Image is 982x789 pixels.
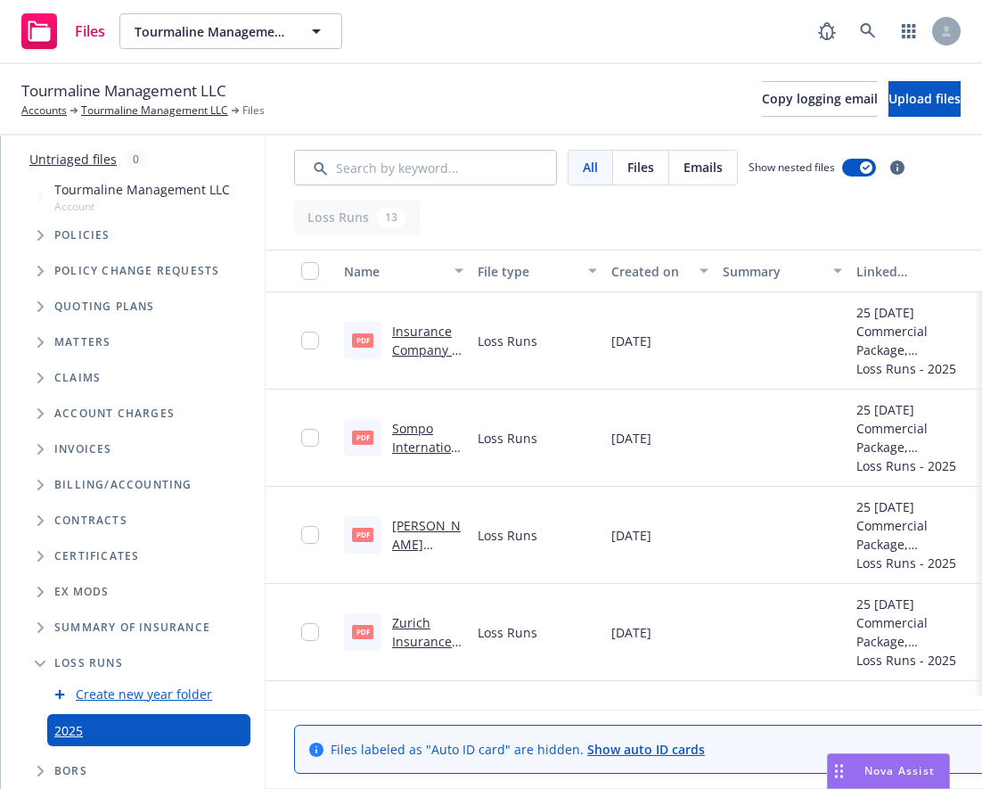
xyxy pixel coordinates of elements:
div: 25 [DATE] Hired and Non-Owned Auto (HNOA) Renewal [856,692,976,748]
div: Loss Runs - 2025 [856,554,976,572]
span: Billing/Accounting [54,480,192,490]
span: Files labeled as "Auto ID card" are hidden. [331,740,705,759]
a: 2025 [54,721,83,740]
input: Select all [301,262,319,280]
span: Account [54,199,230,214]
a: Search [850,13,886,49]
span: Loss Runs [54,658,123,669]
input: Toggle Row Selected [301,623,319,641]
input: Toggle Row Selected [301,332,319,349]
button: Upload files [888,81,961,117]
a: Show auto ID cards [587,741,705,758]
a: Insurance Company of the West(ICW) Commercial Earthquake 24-25 Loss Runs - Valued [DATE].pdf [392,323,463,508]
span: Tourmaline Management LLC [135,22,289,41]
span: Tourmaline Management LLC [21,79,226,103]
span: Nova Assist [864,763,935,778]
input: Search by keyword... [294,150,557,185]
span: Invoices [54,444,112,455]
a: Zurich Insurance Group Ltd PCKG 22-25 Loss Runs - Valued [DATE].pdf [392,614,461,744]
span: pdf [352,431,373,444]
div: 0 [124,149,148,169]
span: Policy change requests [54,266,219,276]
div: File type [478,262,577,281]
span: Upload files [888,90,961,107]
button: File type [471,250,604,292]
span: Claims [54,373,101,383]
input: Toggle Row Selected [301,429,319,447]
span: All [583,158,598,177]
span: Tourmaline Management LLC [54,180,230,199]
div: Loss Runs - 2025 [856,456,976,475]
span: Emails [683,158,723,177]
span: Ex Mods [54,587,109,597]
a: Sompo International Holdings Ltd. PCKG 21-22 Loss Runs - Valued [DATE].pdf [392,420,459,568]
div: 25 [DATE] Commercial Package, Earthquake Renewal [856,595,976,651]
span: [DATE] [611,623,651,642]
span: [DATE] [611,526,651,545]
div: Drag to move [828,754,850,788]
span: BORs [54,766,87,777]
button: Created on [604,250,716,292]
span: Loss Runs [478,332,537,350]
span: pdf [352,528,373,541]
span: Certificates [54,551,139,562]
button: Summary [716,250,849,292]
span: pdf [352,333,373,347]
div: Loss Runs - 2025 [856,651,976,670]
span: pdf [352,625,373,638]
span: Copy logging email [762,90,878,107]
span: Show nested files [749,160,835,175]
input: Toggle Row Selected [301,526,319,544]
div: Summary [723,262,822,281]
div: Folder Tree Example [1,467,265,789]
div: Tree Example [1,177,265,467]
a: [PERSON_NAME] Commercial Earthquake 24-25 Loss Runs - Valued [DATE].pdf [392,517,463,665]
span: Loss Runs [478,623,537,642]
a: Create new year folder [76,685,212,703]
div: 25 [DATE] Commercial Package, Earthquake Renewal [856,400,976,456]
span: Loss Runs [478,526,537,545]
button: Copy logging email [762,81,878,117]
span: Files [242,103,265,119]
div: 25 [DATE] Commercial Package, Earthquake Renewal [856,303,976,359]
span: Contracts [54,515,127,526]
div: Linked associations [856,262,976,281]
div: Created on [611,262,689,281]
div: 25 [DATE] Commercial Package, Earthquake Renewal [856,497,976,554]
a: Untriaged files [29,150,117,168]
button: Tourmaline Management LLC [119,13,342,49]
a: Accounts [21,103,67,119]
span: Summary of insurance [54,622,210,633]
a: Files [14,6,112,56]
div: Loss Runs - 2025 [856,359,976,378]
a: Switch app [891,13,927,49]
span: [DATE] [611,429,651,448]
span: Account charges [54,408,175,419]
span: Loss Runs [478,429,537,448]
button: Name [337,250,471,292]
span: Quoting plans [54,301,155,312]
a: Tourmaline Management LLC [81,103,228,119]
div: Name [344,262,444,281]
button: Nova Assist [827,753,950,789]
span: Matters [54,337,110,348]
span: Files [627,158,654,177]
span: Policies [54,230,110,241]
span: Files [75,24,105,38]
span: [DATE] [611,332,651,350]
a: Report a Bug [809,13,845,49]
